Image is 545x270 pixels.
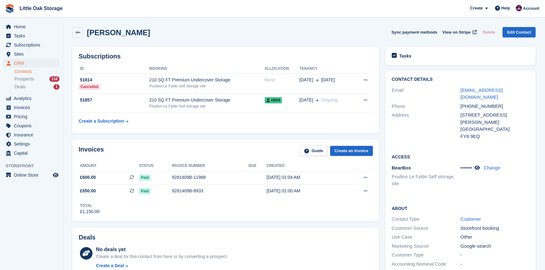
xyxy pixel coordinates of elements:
h2: Deals [79,234,95,241]
h2: Invoices [79,146,104,156]
span: [DATE] [299,77,313,83]
div: Create a Subscription [79,118,124,124]
div: [DATE] 01:04 AM [267,174,343,181]
div: 9281409B-8933 [172,188,248,194]
li: Poulton Le Fylde Self storage site [392,173,461,187]
img: stora-icon-8386f47178a22dfd0bd8f6a31ec36ba5ce8667c1dd55bd0f319d3a0aa187defe.svg [5,4,14,13]
a: menu [3,171,59,179]
div: 210 SQ FT Premium Undercover Storage [149,77,264,83]
div: FY6 9EQ [460,133,529,140]
span: Pricing [14,112,52,121]
div: 51857 [79,97,149,103]
a: menu [3,112,59,121]
div: Accounting Nominal Code [392,261,461,268]
h2: Tasks [399,53,412,59]
span: Sites [14,50,52,58]
a: menu [3,140,59,148]
a: menu [3,103,59,112]
div: Create a deal for this contact from here or by converting a prospect. [96,253,228,260]
div: Total [80,203,99,208]
div: [PHONE_NUMBER] [460,103,529,110]
a: Edit Contact [503,27,536,37]
div: Use Case [392,234,461,241]
span: Analytics [14,94,52,103]
th: Invoice number [172,161,248,171]
a: Guide [300,146,328,156]
img: Morgen Aujla [516,5,522,11]
th: Created [267,161,343,171]
span: [DATE] [299,97,313,103]
div: - [460,251,529,259]
th: Booking [149,64,264,74]
div: Address [392,112,461,140]
div: [GEOGRAPHIC_DATA] [460,126,529,133]
span: Help [501,5,510,11]
a: menu [3,121,59,130]
div: Storefront booking [460,225,529,232]
div: Email [392,87,461,101]
span: Insurance [14,130,52,139]
span: £600.00 [80,174,96,181]
span: ••••••• [460,165,472,170]
div: - [460,261,529,268]
button: Delete [480,27,497,37]
th: Amount [79,161,139,171]
a: menu [3,31,59,40]
span: Capital [14,149,52,157]
a: Create a Subscription [79,115,128,127]
a: Create a Deal [96,262,228,269]
div: Contact Type [392,216,461,223]
a: menu [3,130,59,139]
a: [EMAIL_ADDRESS][DOMAIN_NAME] [460,87,503,100]
div: [PERSON_NAME] [460,119,529,126]
span: Tasks [14,31,52,40]
span: Ongoing [321,97,338,102]
span: Home [14,22,52,31]
th: Tenancy [299,64,354,74]
span: [DATE] [321,77,335,83]
div: Customer Source [392,225,461,232]
a: menu [3,41,59,49]
th: Due [249,161,267,171]
span: Paid [139,174,151,181]
h2: Access [392,153,529,160]
div: Poulton Le Fylde Self storage site [149,83,264,89]
span: Account [523,5,539,12]
div: Phone [392,103,461,110]
span: H004 [265,97,282,103]
span: Prospects [14,76,34,82]
span: Paid [139,188,151,194]
div: Poulton Le Fylde Self storage site [149,103,264,109]
div: Marketing Source [392,243,461,250]
span: £550.00 [80,188,96,194]
div: 1 [53,84,59,90]
span: View on Stripe [442,29,470,36]
a: Customer [460,216,481,222]
span: Deals [14,84,26,90]
a: Preview store [52,171,59,179]
span: BearBox [392,165,411,170]
span: Create [470,5,483,11]
span: Storefront [6,163,63,169]
div: Cancelled [79,84,100,90]
div: [STREET_ADDRESS] [460,112,529,119]
a: Change [484,165,500,170]
div: £1,150.00 [80,208,99,215]
a: Deals 1 [14,84,59,90]
th: Allocation [265,64,300,74]
div: None [265,77,300,83]
div: Customer Type [392,251,461,259]
div: Google search [460,243,529,250]
div: No deals yet [96,246,228,253]
a: menu [3,50,59,58]
span: Online Store [14,171,52,179]
a: menu [3,59,59,68]
span: Settings [14,140,52,148]
span: Coupons [14,121,52,130]
span: CRM [14,59,52,68]
a: Little Oak Storage [17,3,65,14]
a: Contacts [14,69,59,74]
span: Subscriptions [14,41,52,49]
th: ID [79,64,149,74]
div: 118 [49,76,59,82]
